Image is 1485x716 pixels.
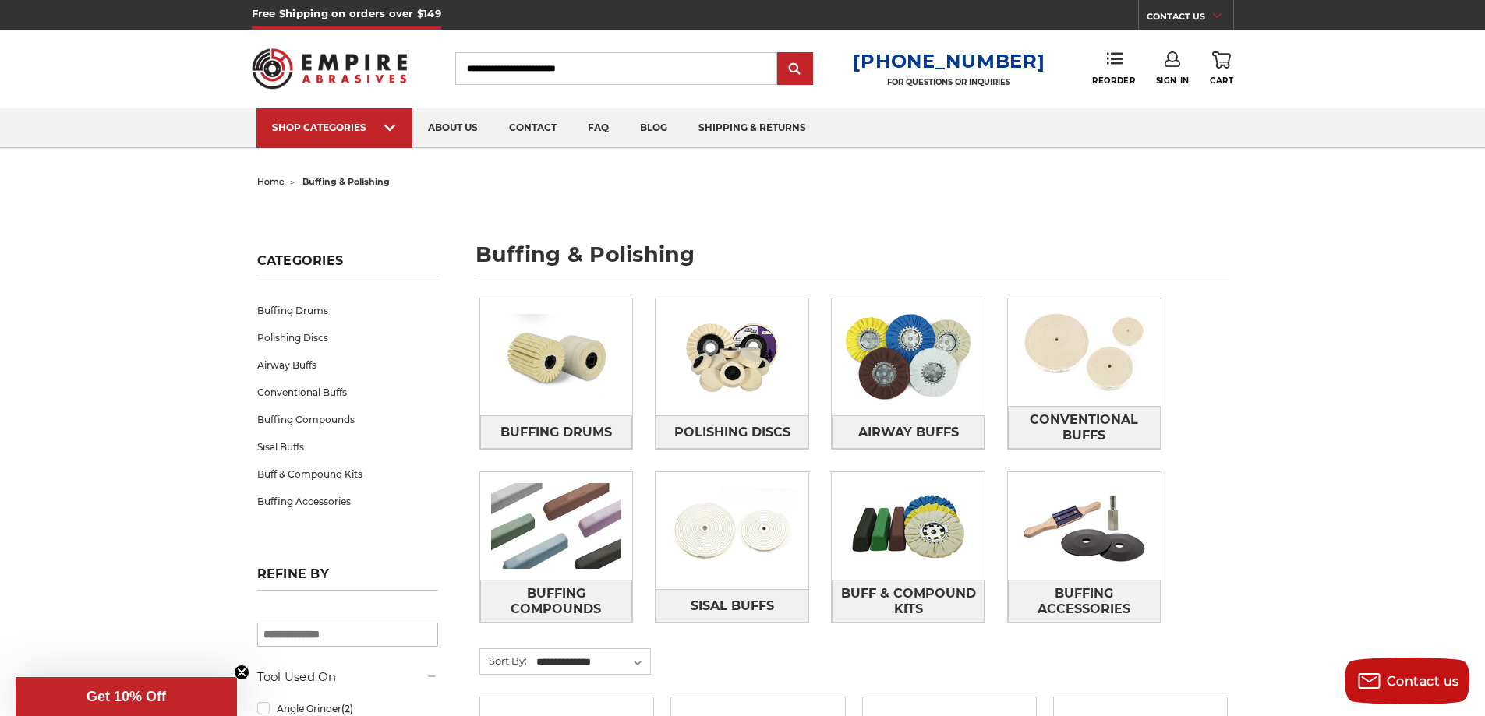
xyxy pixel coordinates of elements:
a: Airway Buffs [832,415,985,449]
div: Get 10% OffClose teaser [16,677,237,716]
img: Polishing Discs [656,303,808,411]
a: Buffing Accessories [257,488,438,515]
h5: Categories [257,253,438,277]
a: [PHONE_NUMBER] [853,50,1045,72]
a: home [257,176,285,187]
span: buffing & polishing [302,176,390,187]
a: about us [412,108,493,148]
span: (2) [341,703,353,714]
span: Conventional Buffs [1009,407,1160,449]
img: Buffing Drums [480,303,633,411]
img: Buff & Compound Kits [832,472,985,580]
a: Buff & Compound Kits [257,460,438,488]
span: Buffing Drums [500,419,612,446]
img: Conventional Buffs [1008,298,1161,406]
h5: Tool Used On [257,668,438,686]
h5: Refine by [257,566,438,591]
span: Get 10% Off [87,689,166,704]
span: Polishing Discs [674,419,790,446]
span: Buffing Accessories [1009,580,1160,623]
a: Reorder [1092,51,1135,85]
a: Buffing Accessories [1008,580,1161,623]
a: Polishing Discs [257,324,438,351]
input: Submit [780,54,811,85]
a: Sisal Buffs [656,589,808,623]
a: Polishing Discs [656,415,808,449]
button: Contact us [1345,658,1469,704]
label: Sort By: [480,649,527,672]
img: Empire Abrasives [252,38,408,99]
img: Buffing Accessories [1008,472,1161,580]
a: faq [572,108,624,148]
a: Buffing Drums [257,297,438,324]
a: blog [624,108,683,148]
a: Conventional Buffs [1008,406,1161,449]
a: contact [493,108,572,148]
img: Sisal Buffs [656,477,808,584]
button: Close teaser [234,665,249,680]
h1: buffing & polishing [476,244,1229,277]
img: Buffing Compounds [480,472,633,580]
span: Sisal Buffs [691,593,774,619]
a: Conventional Buffs [257,379,438,406]
a: Cart [1210,51,1233,86]
a: Buff & Compound Kits [832,580,985,623]
p: FOR QUESTIONS OR INQUIRIES [853,77,1045,87]
span: Cart [1210,76,1233,86]
a: Airway Buffs [257,351,438,379]
a: Buffing Compounds [480,580,633,623]
span: Buff & Compound Kits [833,580,984,623]
a: shipping & returns [683,108,822,148]
a: Buffing Drums [480,415,633,449]
div: SHOP CATEGORIES [272,122,397,133]
span: Reorder [1092,76,1135,86]
img: Airway Buffs [832,303,985,411]
span: Airway Buffs [858,419,959,446]
a: CONTACT US [1147,8,1233,30]
a: Sisal Buffs [257,433,438,460]
select: Sort By: [534,651,650,674]
span: Contact us [1387,674,1459,689]
span: Sign In [1156,76,1190,86]
span: Buffing Compounds [481,580,632,623]
a: Buffing Compounds [257,406,438,433]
